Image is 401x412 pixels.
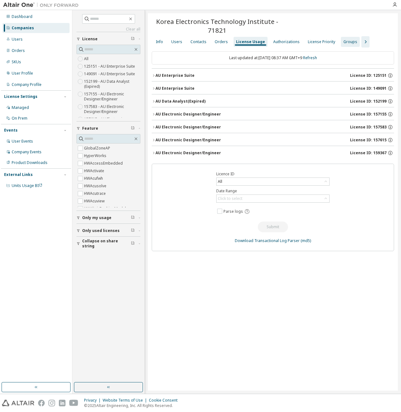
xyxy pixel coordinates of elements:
[12,71,33,76] div: User Profile
[12,25,34,31] div: Companies
[12,183,42,188] span: Units Usage BI
[131,215,135,220] span: Clear filter
[76,32,140,46] button: License
[258,222,288,232] button: Submit
[149,398,181,403] div: Cookie Consent
[12,59,21,65] div: SKUs
[155,73,195,78] div: AU Enterprise Suite
[155,125,221,130] div: AU Electronic Designer/Engineer
[216,172,330,177] label: Licence ID
[84,63,136,70] label: 125151 - AU Enterprise Suite
[12,48,25,53] div: Orders
[82,37,98,42] span: License
[217,178,223,185] div: All
[171,39,182,44] div: Users
[2,400,34,406] img: altair_logo.svg
[84,205,127,212] label: HWAltairBushingModel
[69,400,78,406] img: youtube.svg
[84,78,140,90] label: 152199 - AU Data Analyst (Expired)
[76,211,140,225] button: Only my usage
[12,116,27,121] div: On Prem
[84,70,136,78] label: 149091 - AU Enterprise Suite
[131,241,135,246] span: Clear filter
[155,138,221,143] div: AU Electronic Designer/Engineer
[155,112,221,117] div: AU Electronic Designer/Engineer
[152,69,394,82] button: AU Enterprise SuiteLicense ID: 125151
[350,138,387,143] span: License ID: 157615
[156,39,163,44] div: Info
[273,39,300,44] div: Authorizations
[48,400,55,406] img: instagram.svg
[84,152,108,160] label: HyperWorks
[152,146,394,160] button: AU Electronic Designer/EngineerLicense ID: 159367
[350,112,387,117] span: License ID: 157155
[223,209,243,214] span: Parse logs
[84,167,105,175] label: HWActivate
[152,94,394,108] button: AU Data Analyst(Expired)License ID: 152199
[84,90,140,103] label: 157155 - AU Electronic Designer/Engineer
[350,73,387,78] span: License ID: 125151
[84,197,106,205] label: HWAcuview
[84,55,90,63] label: All
[84,144,111,152] label: GlobalZoneAP
[76,237,140,251] button: Collapse on share string
[84,190,107,197] label: HWAcutrace
[131,228,135,233] span: Clear filter
[76,121,140,135] button: Feature
[82,215,111,220] span: Only my usage
[12,160,48,165] div: Product Downloads
[12,37,23,42] div: Users
[155,99,206,104] div: AU Data Analyst (Expired)
[82,228,120,233] span: Only used licenses
[217,178,329,185] div: All
[152,51,394,65] div: Last updated at: [DATE] 08:37 AM GMT+9
[152,82,394,95] button: AU Enterprise SuiteLicense ID: 149091
[84,403,181,408] p: © 2025 Altair Engineering, Inc. All Rights Reserved.
[84,116,140,128] label: 157615 - AU Electronic Designer/Engineer
[152,107,394,121] button: AU Electronic Designer/EngineerLicense ID: 157155
[217,195,329,202] div: Click to select
[155,86,195,91] div: AU Enterprise Suite
[4,94,37,99] div: License Settings
[84,175,104,182] label: HWAcufwh
[82,239,131,249] span: Collapse on share string
[76,27,140,32] a: Clear all
[343,39,357,44] div: Groups
[84,398,103,403] div: Privacy
[82,126,98,131] span: Feature
[12,105,29,110] div: Managed
[236,39,265,44] div: License Usage
[190,39,206,44] div: Contacts
[12,82,42,87] div: Company Profile
[59,400,65,406] img: linkedin.svg
[103,398,149,403] div: Website Terms of Use
[350,99,387,104] span: License ID: 152199
[216,189,330,194] label: Date Range
[76,224,140,238] button: Only used licenses
[235,238,300,243] a: Download Transactional Log Parser
[4,172,33,177] div: External Links
[155,150,221,155] div: AU Electronic Designer/Engineer
[12,150,42,155] div: Company Events
[301,238,311,243] a: (md5)
[3,2,82,8] img: Altair One
[12,14,32,19] div: Dashboard
[350,125,387,130] span: License ID: 157583
[350,86,387,91] span: License ID: 149091
[303,55,317,60] a: Refresh
[308,39,335,44] div: License Priority
[4,128,18,133] div: Events
[38,400,45,406] img: facebook.svg
[215,39,228,44] div: Orders
[350,150,387,155] span: License ID: 159367
[152,133,394,147] button: AU Electronic Designer/EngineerLicense ID: 157615
[12,139,33,144] div: User Events
[84,160,124,167] label: HWAccessEmbedded
[218,196,242,201] div: Click to select
[84,103,140,116] label: 157583 - AU Electronic Designer/Engineer
[152,120,394,134] button: AU Electronic Designer/EngineerLicense ID: 157583
[131,37,135,42] span: Clear filter
[84,182,108,190] label: HWAcusolve
[152,17,283,35] span: Korea Electronics Technology Institute - 71821
[131,126,135,131] span: Clear filter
